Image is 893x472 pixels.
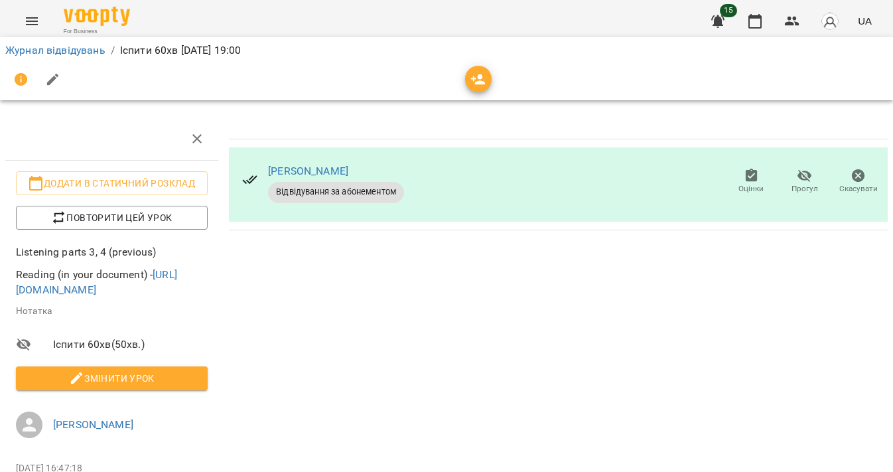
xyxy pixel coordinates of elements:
a: [PERSON_NAME] [53,418,133,431]
img: Voopty Logo [64,7,130,26]
span: Прогул [791,183,818,195]
p: Нотатка [16,305,208,318]
p: Іспити 60хв [DATE] 19:00 [120,42,241,58]
a: Журнал відвідувань [5,44,105,56]
img: avatar_s.png [821,12,839,31]
span: Скасувати [839,183,878,195]
span: For Business [64,27,130,36]
span: Відвідування за абонементом [268,186,404,198]
span: Змінити урок [27,370,197,386]
button: Змінити урок [16,366,208,390]
span: Оцінки [738,183,764,195]
button: Оцінки [724,163,778,200]
nav: breadcrumb [5,42,888,58]
a: [PERSON_NAME] [268,165,348,177]
button: UA [853,9,877,33]
span: Додати в статичний розклад [27,175,197,191]
p: Listening parts 3, 4 (previous) [16,244,208,260]
button: Прогул [778,163,832,200]
button: Додати в статичний розклад [16,171,208,195]
li: / [111,42,115,58]
span: Повторити цей урок [27,210,197,226]
button: Menu [16,5,48,37]
button: Скасувати [831,163,885,200]
span: 15 [720,4,737,17]
button: Повторити цей урок [16,206,208,230]
span: Іспити 60хв ( 50 хв. ) [53,337,208,353]
span: UA [858,14,872,28]
p: Reading (in your document) - [16,267,208,298]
